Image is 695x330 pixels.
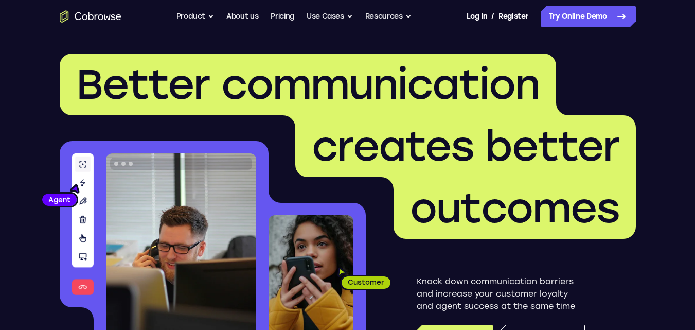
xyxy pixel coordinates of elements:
a: About us [226,6,258,27]
button: Use Cases [307,6,353,27]
span: / [491,10,494,23]
a: Log In [467,6,487,27]
a: Pricing [271,6,294,27]
span: Better communication [76,60,540,109]
a: Try Online Demo [541,6,636,27]
a: Go to the home page [60,10,121,23]
span: outcomes [410,183,619,233]
span: creates better [312,121,619,171]
button: Resources [365,6,412,27]
button: Product [176,6,215,27]
a: Register [498,6,528,27]
p: Knock down communication barriers and increase your customer loyalty and agent success at the sam... [417,275,585,312]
